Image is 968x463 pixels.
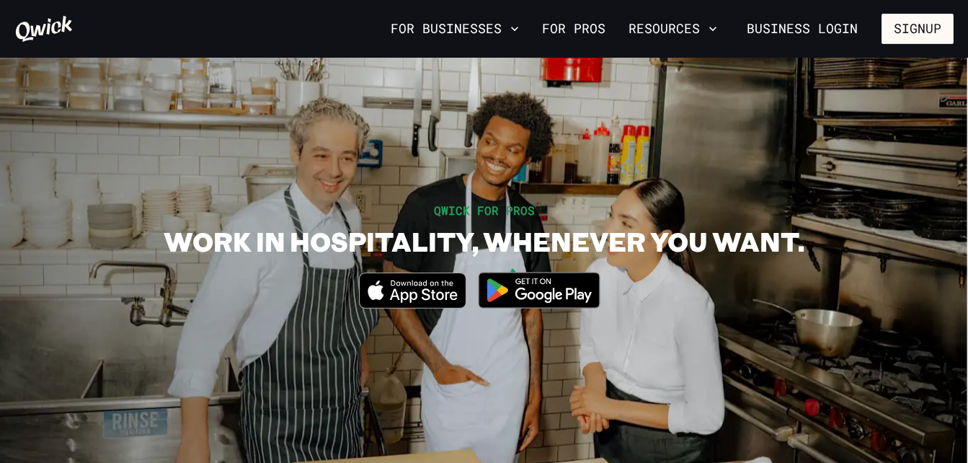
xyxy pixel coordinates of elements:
[359,296,467,312] a: Download on the App Store
[536,17,611,41] a: For Pros
[734,14,870,44] a: Business Login
[882,14,954,44] button: Signup
[469,263,609,317] img: Get it on Google Play
[623,17,723,41] button: Resources
[434,203,535,218] span: QWICK FOR PROS
[164,225,804,257] h1: WORK IN HOSPITALITY, WHENEVER YOU WANT.
[385,17,525,41] button: For Businesses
